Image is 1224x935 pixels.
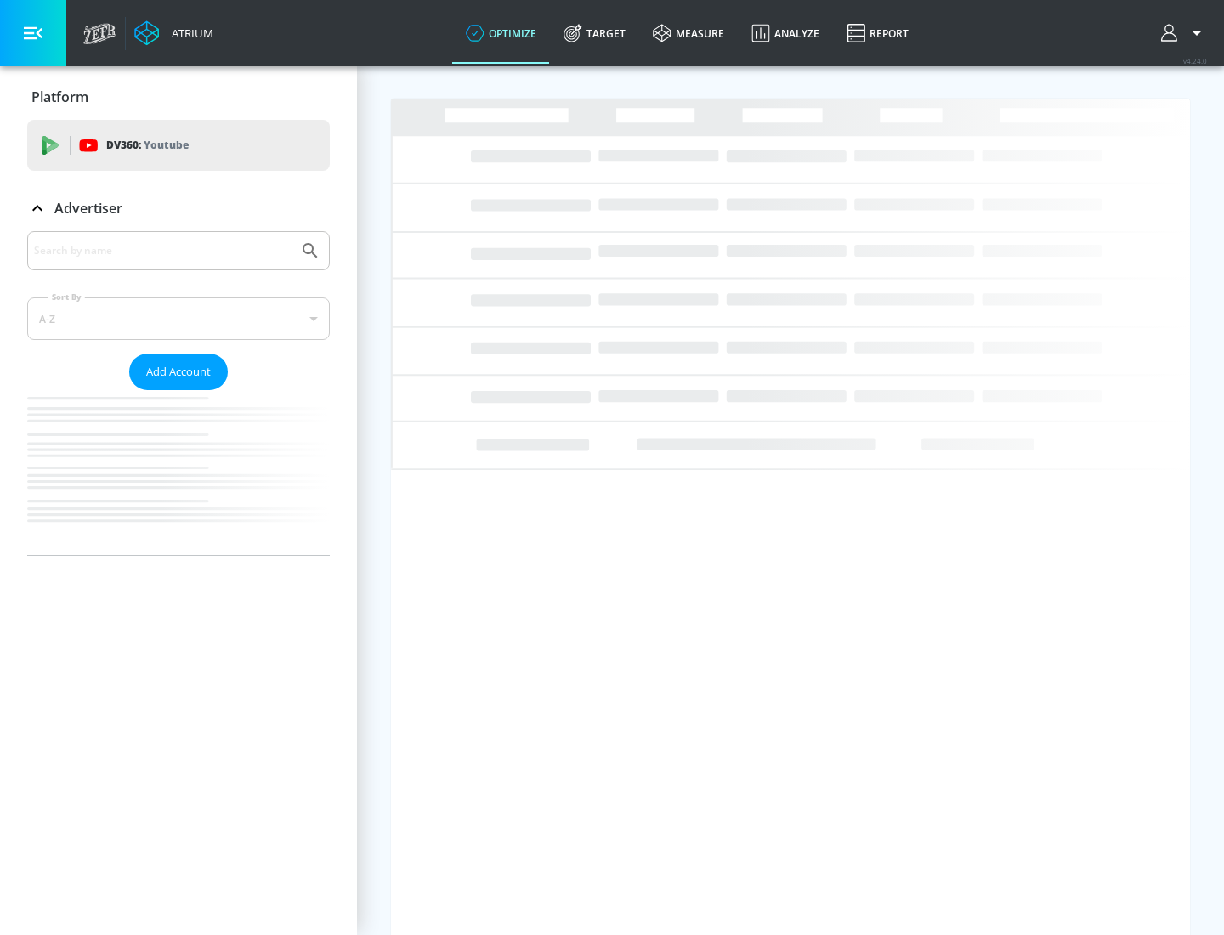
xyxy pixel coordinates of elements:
[106,136,189,155] p: DV360:
[31,88,88,106] p: Platform
[452,3,550,64] a: optimize
[144,136,189,154] p: Youtube
[165,25,213,41] div: Atrium
[1183,56,1207,65] span: v 4.24.0
[134,20,213,46] a: Atrium
[34,240,292,262] input: Search by name
[738,3,833,64] a: Analyze
[639,3,738,64] a: measure
[27,231,330,555] div: Advertiser
[550,3,639,64] a: Target
[27,73,330,121] div: Platform
[27,297,330,340] div: A-Z
[129,354,228,390] button: Add Account
[27,184,330,232] div: Advertiser
[27,390,330,555] nav: list of Advertiser
[27,120,330,171] div: DV360: Youtube
[833,3,922,64] a: Report
[146,362,211,382] span: Add Account
[54,199,122,218] p: Advertiser
[48,292,85,303] label: Sort By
